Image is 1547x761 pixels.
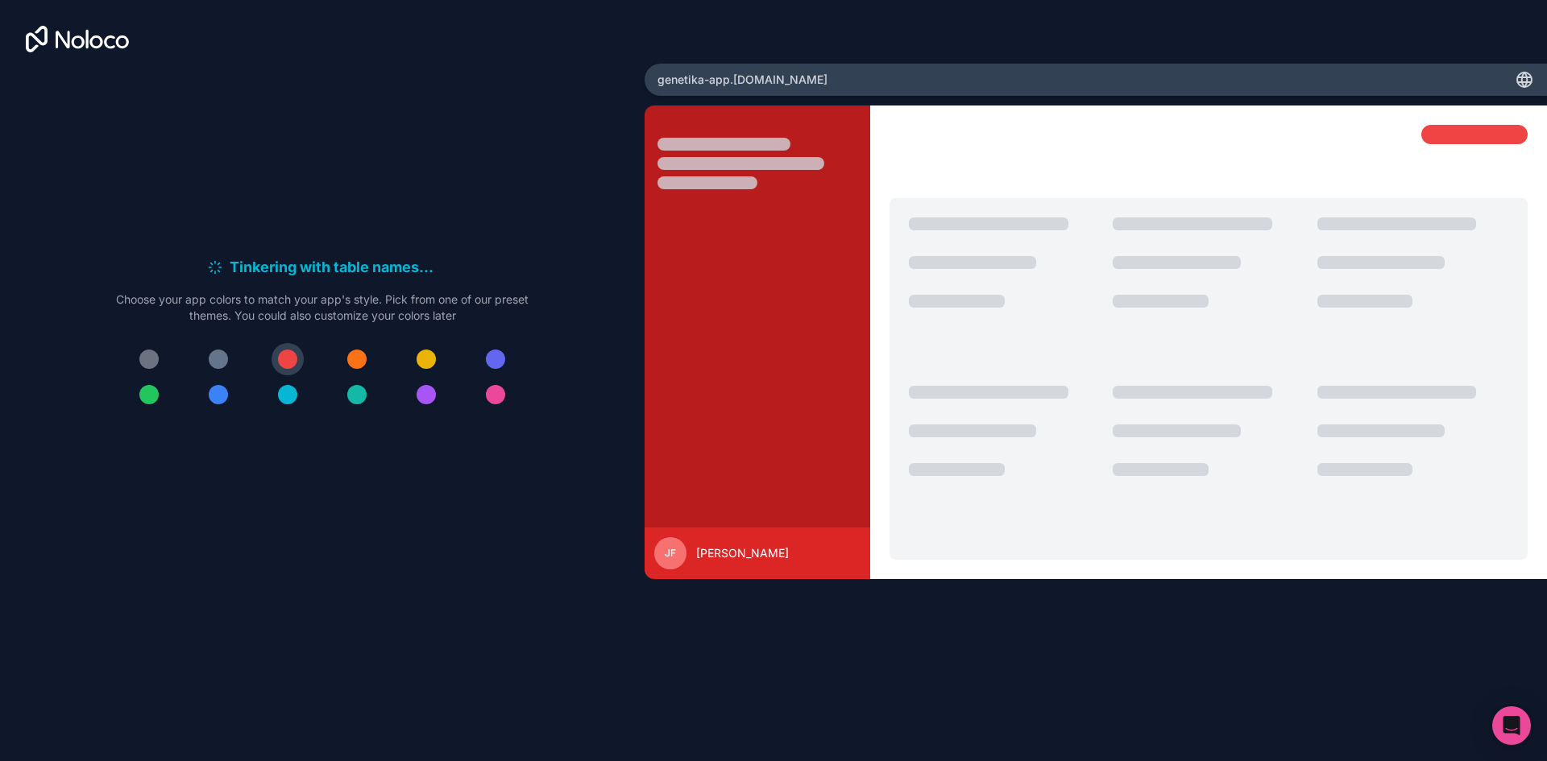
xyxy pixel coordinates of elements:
[657,72,827,88] span: genetika-app .[DOMAIN_NAME]
[1492,706,1531,745] div: Open Intercom Messenger
[230,256,438,279] h6: Tinkering with table names
[116,292,529,324] p: Choose your app colors to match your app's style. Pick from one of our preset themes. You could a...
[665,547,676,560] span: JF
[696,545,789,561] span: [PERSON_NAME]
